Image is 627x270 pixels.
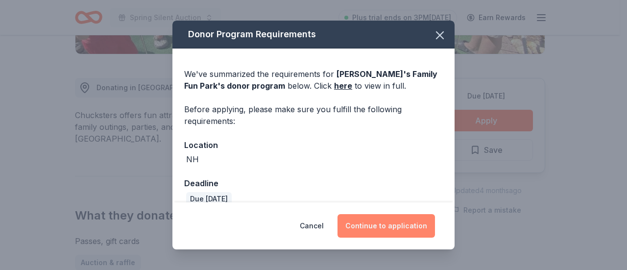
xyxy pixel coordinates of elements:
div: Before applying, please make sure you fulfill the following requirements: [184,103,443,127]
div: Due [DATE] [186,192,232,206]
button: Cancel [300,214,324,238]
div: We've summarized the requirements for below. Click to view in full. [184,68,443,92]
div: NH [186,153,199,165]
div: Location [184,139,443,151]
div: Donor Program Requirements [172,21,455,49]
button: Continue to application [338,214,435,238]
a: here [334,80,352,92]
div: Deadline [184,177,443,190]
